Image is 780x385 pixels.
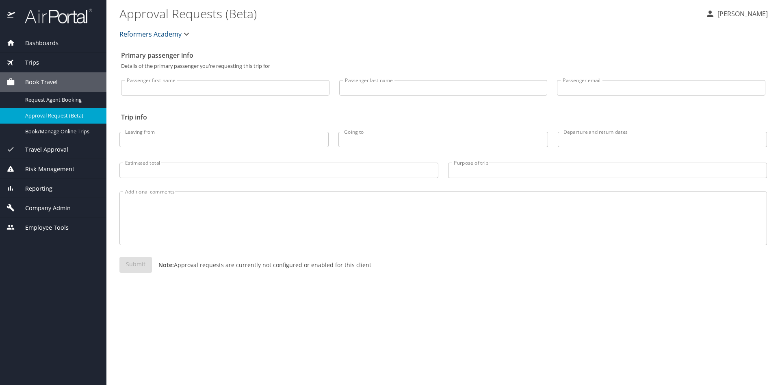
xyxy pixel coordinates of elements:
[152,261,371,269] p: Approval requests are currently not configured or enabled for this client
[15,165,74,174] span: Risk Management
[15,184,52,193] span: Reporting
[16,8,92,24] img: airportal-logo.png
[121,63,765,69] p: Details of the primary passenger you're requesting this trip for
[119,1,699,26] h1: Approval Requests (Beta)
[715,9,768,19] p: [PERSON_NAME]
[25,96,97,104] span: Request Agent Booking
[116,26,195,42] button: Reformers Academy
[119,28,182,40] span: Reformers Academy
[15,78,58,87] span: Book Travel
[15,204,71,213] span: Company Admin
[25,128,97,135] span: Book/Manage Online Trips
[121,49,765,62] h2: Primary passenger info
[25,112,97,120] span: Approval Request (Beta)
[121,111,765,124] h2: Trip info
[7,8,16,24] img: icon-airportal.png
[15,223,69,232] span: Employee Tools
[158,261,174,269] strong: Note:
[15,145,68,154] span: Travel Approval
[702,7,771,21] button: [PERSON_NAME]
[15,39,58,48] span: Dashboards
[15,58,39,67] span: Trips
